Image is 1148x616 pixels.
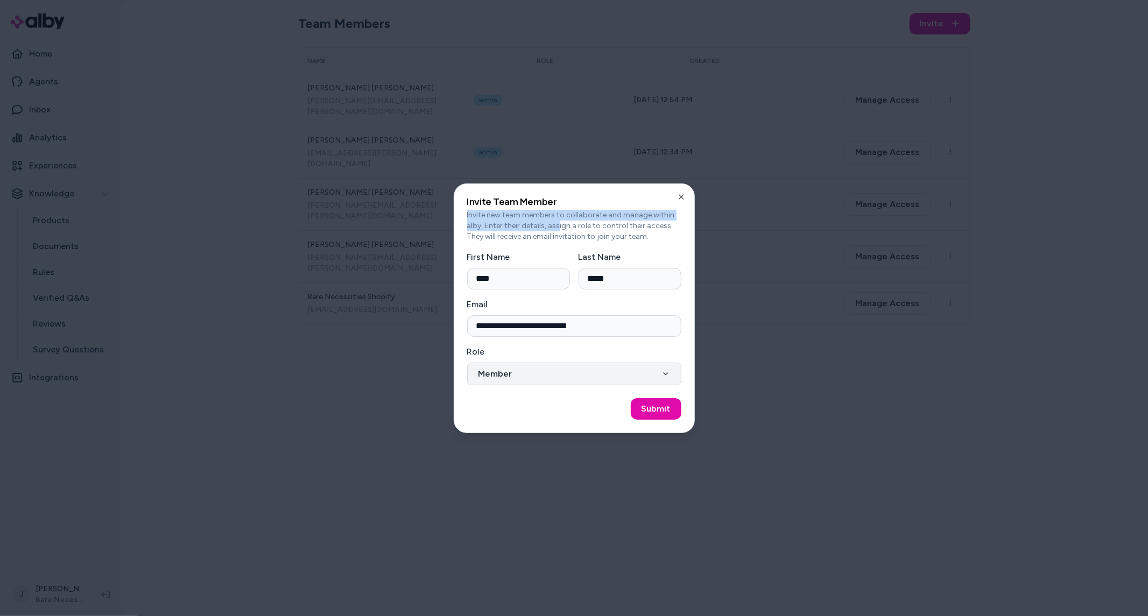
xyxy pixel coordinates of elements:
[579,252,621,262] label: Last Name
[631,398,681,420] button: Submit
[467,346,485,357] label: Role
[467,197,681,207] h2: Invite Team Member
[467,210,681,242] p: Invite new team members to collaborate and manage within alby. Enter their details, assign a role...
[467,299,488,309] label: Email
[467,252,510,262] label: First Name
